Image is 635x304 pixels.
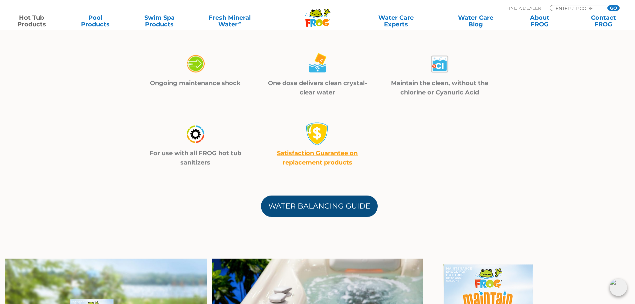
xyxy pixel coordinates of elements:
[184,122,207,146] img: maintain_4-04
[387,78,493,97] p: Maintain the clean, without the chlorine or Cyanuric Acid
[306,122,329,145] img: money-back1-small
[579,14,628,28] a: ContactFROG
[515,14,564,28] a: AboutFROG
[143,148,248,167] p: For use with all FROG hot tub sanitizers
[555,5,600,11] input: Zip Code Form
[143,78,248,88] p: Ongoing maintenance shock
[306,52,329,76] img: maintain_4-02
[7,14,56,28] a: Hot TubProducts
[506,5,541,11] p: Find A Dealer
[428,52,451,76] img: maintain_4-03
[135,14,184,28] a: Swim SpaProducts
[184,52,207,76] img: maintain_4-01
[451,14,500,28] a: Water CareBlog
[277,149,358,166] a: Satisfaction Guarantee on replacement products
[607,5,619,11] input: GO
[610,279,627,296] img: openIcon
[238,20,241,25] sup: ∞
[265,78,370,97] p: One dose delivers clean crystal-clear water
[356,14,436,28] a: Water CareExperts
[261,196,378,217] a: Water Balancing Guide
[71,14,120,28] a: PoolProducts
[198,14,261,28] a: Fresh MineralWater∞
